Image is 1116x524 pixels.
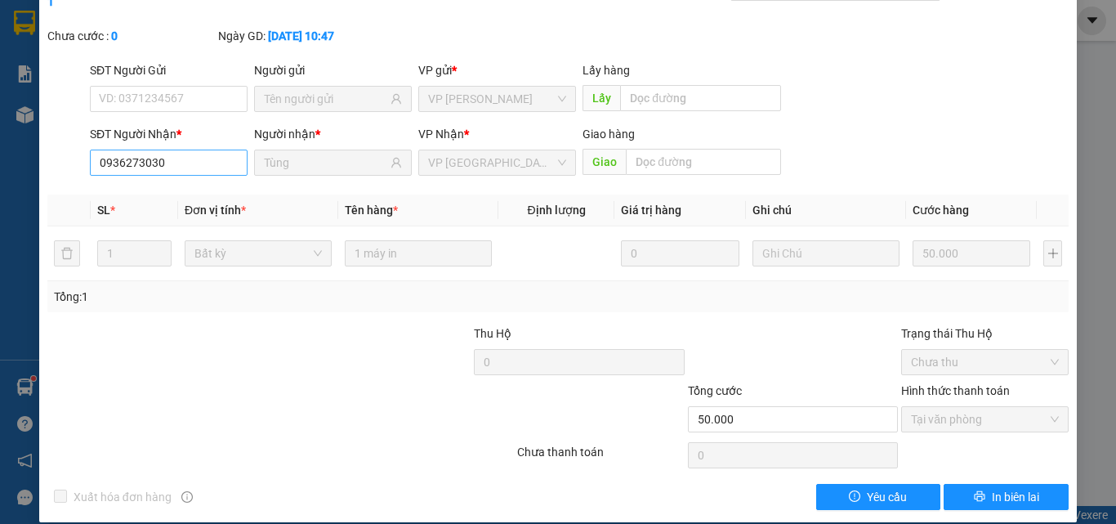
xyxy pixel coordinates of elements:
[254,61,412,79] div: Người gửi
[1043,240,1062,266] button: plus
[97,204,110,217] span: SL
[944,484,1069,510] button: printerIn biên lai
[137,62,225,75] b: [DOMAIN_NAME]
[418,61,576,79] div: VP gửi
[527,204,585,217] span: Định lượng
[583,64,630,77] span: Lấy hàng
[913,240,1030,266] input: 0
[583,149,626,175] span: Giao
[849,490,860,504] span: exclamation-circle
[67,488,178,506] span: Xuất hóa đơn hàng
[345,204,398,217] span: Tên hàng
[194,241,322,266] span: Bất kỳ
[47,27,215,45] div: Chưa cước :
[264,154,387,172] input: Tên người nhận
[254,125,412,143] div: Người nhận
[137,78,225,98] li: (c) 2017
[901,384,1010,397] label: Hình thức thanh toán
[181,491,193,503] span: info-circle
[264,90,387,108] input: Tên người gửi
[992,488,1039,506] span: In biên lai
[688,384,742,397] span: Tổng cước
[911,407,1059,432] span: Tại văn phòng
[621,204,681,217] span: Giá trị hàng
[428,87,566,111] span: VP Phan Thiết
[268,29,334,43] b: [DATE] 10:47
[428,150,566,175] span: VP Sài Gòn
[185,204,246,217] span: Đơn vị tính
[391,93,402,105] span: user
[816,484,941,510] button: exclamation-circleYêu cầu
[752,240,899,266] input: Ghi Chú
[516,443,686,472] div: Chưa thanh toán
[621,240,739,266] input: 0
[746,195,906,226] th: Ghi chú
[90,61,248,79] div: SĐT Người Gửi
[54,288,432,306] div: Tổng: 1
[391,157,402,168] span: user
[911,350,1059,374] span: Chưa thu
[418,128,464,141] span: VP Nhận
[177,20,217,60] img: logo.jpg
[105,24,157,157] b: BIÊN NHẬN GỬI HÀNG HÓA
[583,85,620,111] span: Lấy
[54,240,80,266] button: delete
[111,29,118,43] b: 0
[913,204,969,217] span: Cước hàng
[345,240,492,266] input: VD: Bàn, Ghế
[901,325,1069,343] div: Trạng thái Thu Hộ
[974,490,985,504] span: printer
[867,488,907,506] span: Yêu cầu
[20,105,92,182] b: [PERSON_NAME]
[474,327,511,340] span: Thu Hộ
[218,27,386,45] div: Ngày GD:
[90,125,248,143] div: SĐT Người Nhận
[583,128,635,141] span: Giao hàng
[620,85,781,111] input: Dọc đường
[626,149,781,175] input: Dọc đường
